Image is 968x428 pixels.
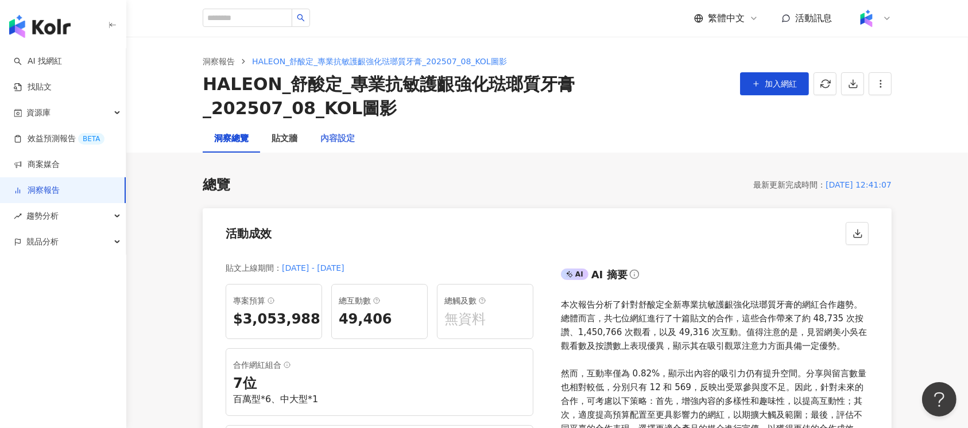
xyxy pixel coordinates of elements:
a: searchAI 找網紅 [14,56,62,67]
span: HALEON_舒酸定_專業抗敏護齦強化琺瑯質牙膏_202507_08_KOL圖影 [252,57,507,66]
div: [DATE] - [DATE] [282,261,344,275]
a: 洞察報告 [200,55,237,68]
span: 趨勢分析 [26,203,59,229]
span: rise [14,212,22,220]
img: Kolr%20app%20icon%20%281%29.png [855,7,877,29]
div: $3,053,988 [233,310,315,329]
iframe: Help Scout Beacon - Open [922,382,957,417]
span: 加入網紅 [765,79,797,88]
div: 49,406 [339,310,420,329]
div: 總覽 [203,176,230,195]
div: AI [561,269,588,280]
a: 商案媒合 [14,159,60,170]
div: 合作網紅組合 [233,358,526,372]
a: 找貼文 [14,81,52,93]
span: 繁體中文 [708,12,745,25]
div: AIAI 摘要 [561,266,869,289]
div: 最新更新完成時間 ： [753,178,826,192]
div: 內容設定 [320,132,355,146]
div: 貼文上線期間 ： [226,261,282,275]
span: 資源庫 [26,100,51,126]
div: 貼文牆 [272,132,297,146]
div: 專案預算 [233,294,315,308]
span: 競品分析 [26,229,59,255]
img: logo [9,15,71,38]
div: 7 位 [233,374,526,394]
div: AI 摘要 [591,267,628,282]
a: 洞察報告 [14,185,60,196]
span: 活動訊息 [795,13,832,24]
span: search [297,14,305,22]
div: 活動成效 [226,225,272,242]
button: 加入網紅 [740,72,809,95]
div: 洞察總覽 [214,132,249,146]
div: 總互動數 [339,294,420,308]
div: 總觸及數 [444,294,526,308]
div: 百萬型*6、中大型*1 [233,393,526,406]
div: [DATE] 12:41:07 [826,178,892,192]
div: HALEON_舒酸定_專業抗敏護齦強化琺瑯質牙膏_202507_08_KOL圖影 [203,72,731,120]
a: 效益預測報告BETA [14,133,104,145]
div: 無資料 [444,310,526,329]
